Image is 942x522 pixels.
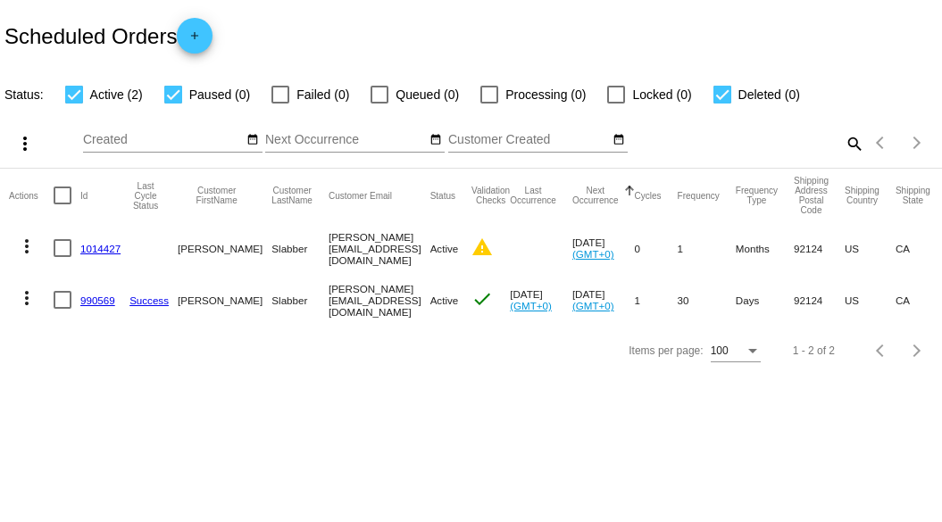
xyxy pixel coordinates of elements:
[129,294,169,306] a: Success
[296,84,349,105] span: Failed (0)
[396,84,459,105] span: Queued (0)
[613,133,625,147] mat-icon: date_range
[572,222,635,274] mat-cell: [DATE]
[510,186,556,205] button: Change sorting for LastOccurrenceUtc
[4,87,44,102] span: Status:
[793,344,835,357] div: 1 - 2 of 2
[572,300,614,311] a: (GMT+0)
[845,274,896,326] mat-cell: US
[329,274,430,326] mat-cell: [PERSON_NAME][EMAIL_ADDRESS][DOMAIN_NAME]
[794,222,845,274] mat-cell: 92124
[16,287,38,309] mat-icon: more_vert
[471,236,493,258] mat-icon: warning
[271,222,329,274] mat-cell: Slabber
[471,169,510,222] mat-header-cell: Validation Checks
[635,274,678,326] mat-cell: 1
[429,133,442,147] mat-icon: date_range
[678,274,736,326] mat-cell: 30
[471,288,493,310] mat-icon: check
[83,133,244,147] input: Created
[794,176,829,215] button: Change sorting for ShippingPostcode
[329,190,392,201] button: Change sorting for CustomerEmail
[843,129,864,157] mat-icon: search
[863,333,899,369] button: Previous page
[90,84,143,105] span: Active (2)
[4,18,213,54] h2: Scheduled Orders
[738,84,800,105] span: Deleted (0)
[711,345,761,358] mat-select: Items per page:
[129,181,162,211] button: Change sorting for LastProcessingCycleId
[14,133,36,154] mat-icon: more_vert
[430,190,455,201] button: Change sorting for Status
[845,186,879,205] button: Change sorting for ShippingCountry
[510,300,552,311] a: (GMT+0)
[246,133,259,147] mat-icon: date_range
[184,29,205,51] mat-icon: add
[794,274,845,326] mat-cell: 92124
[178,186,255,205] button: Change sorting for CustomerFirstName
[736,222,794,274] mat-cell: Months
[80,243,121,254] a: 1014427
[629,344,703,357] div: Items per page:
[678,222,736,274] mat-cell: 1
[899,125,935,161] button: Next page
[572,186,619,205] button: Change sorting for NextOccurrenceUtc
[899,333,935,369] button: Next page
[9,169,54,222] mat-header-cell: Actions
[678,190,720,201] button: Change sorting for Frequency
[430,294,459,306] span: Active
[80,294,115,306] a: 990569
[265,133,426,147] input: Next Occurrence
[736,186,778,205] button: Change sorting for FrequencyType
[845,222,896,274] mat-cell: US
[635,222,678,274] mat-cell: 0
[80,190,88,201] button: Change sorting for Id
[896,186,930,205] button: Change sorting for ShippingState
[510,274,572,326] mat-cell: [DATE]
[505,84,586,105] span: Processing (0)
[572,248,614,260] a: (GMT+0)
[448,133,609,147] input: Customer Created
[736,274,794,326] mat-cell: Days
[632,84,691,105] span: Locked (0)
[430,243,459,254] span: Active
[711,344,729,357] span: 100
[635,190,662,201] button: Change sorting for Cycles
[189,84,250,105] span: Paused (0)
[178,274,271,326] mat-cell: [PERSON_NAME]
[16,236,38,257] mat-icon: more_vert
[572,274,635,326] mat-cell: [DATE]
[271,274,329,326] mat-cell: Slabber
[271,186,313,205] button: Change sorting for CustomerLastName
[863,125,899,161] button: Previous page
[178,222,271,274] mat-cell: [PERSON_NAME]
[329,222,430,274] mat-cell: [PERSON_NAME][EMAIL_ADDRESS][DOMAIN_NAME]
